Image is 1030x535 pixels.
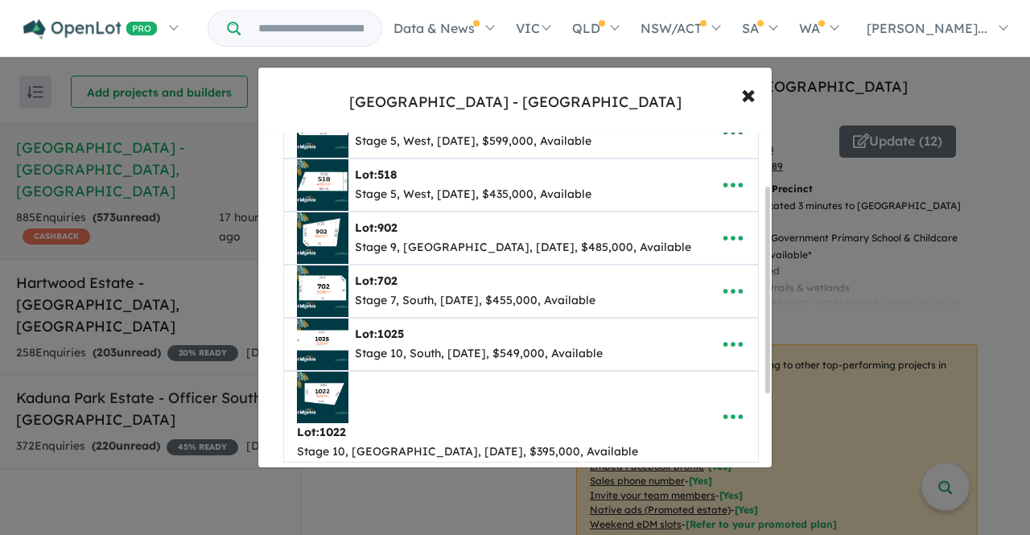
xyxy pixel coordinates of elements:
img: Ridgelea%20Estate%20-%20Pakenham%20East%20-%20Lot%201022___1755469476.jpg [297,372,348,423]
div: Stage 5, West, [DATE], $599,000, Available [355,132,591,151]
b: Lot: [355,327,404,341]
div: [GEOGRAPHIC_DATA] - [GEOGRAPHIC_DATA] [349,92,682,113]
span: 1025 [377,327,404,341]
div: Stage 9, [GEOGRAPHIC_DATA], [DATE], $485,000, Available [355,238,691,257]
img: Openlot PRO Logo White [23,19,158,39]
img: Ridgelea%20Estate%20-%20Pakenham%20East%20-%20Lot%20702___1755469250.jpg [297,265,348,317]
span: 1022 [319,425,346,439]
div: Stage 10, South, [DATE], $549,000, Available [355,344,603,364]
b: Lot: [355,167,397,182]
span: × [741,76,756,111]
span: 518 [377,167,397,182]
div: Stage 5, West, [DATE], $435,000, Available [355,185,591,204]
img: Ridgelea%20Estate%20-%20Pakenham%20East%20-%20Lot%20518___1724812632.jpg [297,159,348,211]
span: 902 [377,220,398,235]
b: Lot: [355,220,398,235]
b: Lot: [297,425,346,439]
div: Stage 10, [GEOGRAPHIC_DATA], [DATE], $395,000, Available [297,442,638,462]
div: Stage 7, South, [DATE], $455,000, Available [355,291,595,311]
span: [PERSON_NAME]... [867,20,987,36]
b: Lot: [355,274,398,288]
input: Try estate name, suburb, builder or developer [244,11,378,46]
img: Ridgelea%20Estate%20-%20Pakenham%20East%20-%20Lot%20902___1724812772.jpg [297,212,348,264]
img: Ridgelea%20Estate%20-%20Pakenham%20East%20-%20Lot%201025___1755469351.jpg [297,319,348,370]
span: 702 [377,274,398,288]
